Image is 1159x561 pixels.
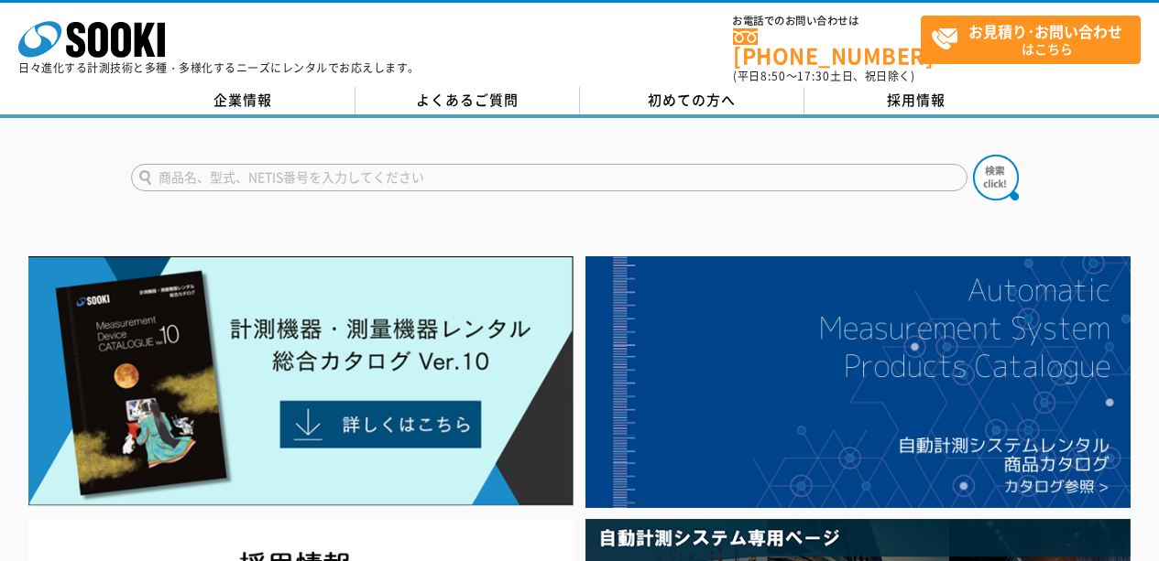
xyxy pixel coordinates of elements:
p: 日々進化する計測技術と多種・多様化するニーズにレンタルでお応えします。 [18,62,420,73]
span: 8:50 [760,68,786,84]
span: (平日 ～ 土日、祝日除く) [733,68,914,84]
span: 初めての方へ [648,90,736,110]
a: 採用情報 [804,87,1029,114]
span: 17:30 [797,68,830,84]
strong: お見積り･お問い合わせ [968,20,1122,42]
input: 商品名、型式、NETIS番号を入力してください [131,164,968,191]
span: はこちら [931,16,1140,62]
a: お見積り･お問い合わせはこちら [921,16,1141,64]
a: 企業情報 [131,87,355,114]
a: 初めての方へ [580,87,804,114]
a: [PHONE_NUMBER] [733,28,921,66]
img: btn_search.png [973,155,1019,200]
img: Catalog Ver10 [28,256,574,506]
span: お電話でのお問い合わせは [733,16,921,27]
img: 自動計測システムカタログ [585,256,1131,508]
a: よくあるご質問 [355,87,580,114]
